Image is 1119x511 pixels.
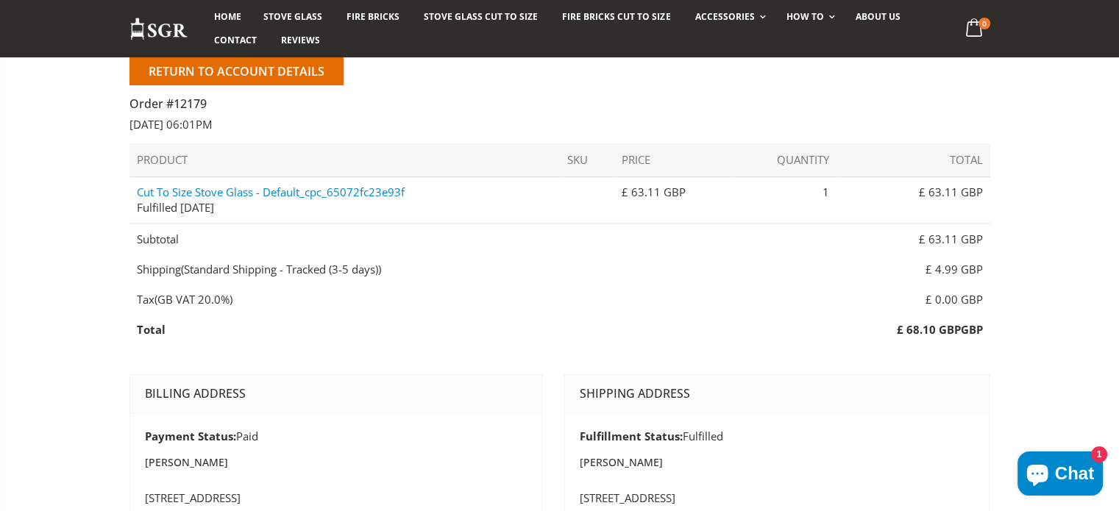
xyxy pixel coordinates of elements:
[695,10,754,23] span: Accessories
[734,143,836,176] th: Quantity
[129,96,990,112] h4: Order #12179
[560,143,614,176] th: SKU
[145,428,527,445] p: Paid
[926,292,983,307] span: £ 0.00 GBP
[145,456,527,470] h5: [PERSON_NAME]
[775,5,842,29] a: How To
[580,429,683,443] strong: Fulfillment Status:
[263,10,322,23] span: Stove Glass
[281,34,320,46] span: Reviews
[137,200,553,215] div: Fulfilled [DATE]
[734,176,836,224] td: 1
[621,185,685,199] span: £ 63.11 GBP
[214,10,241,23] span: Home
[129,285,836,315] td: (GB VAT 20.0%)
[129,224,836,254] td: Subtotal
[683,5,772,29] a: Accessories
[137,292,154,307] span: Tax
[959,15,990,43] a: 0
[137,185,405,199] a: Cut To Size Stove Glass - Default_cpc_65072fc23e93f
[137,262,181,276] span: Shipping
[614,143,733,176] th: Price
[836,143,990,176] th: Total
[129,116,990,133] p: [DATE] 06:01PM
[926,262,983,276] span: £ 4.99 GBP
[856,10,900,23] span: About us
[551,5,681,29] a: Fire Bricks Cut To Size
[565,375,989,414] h4: Shipping Address
[129,17,188,41] img: Stove Glass Replacement
[786,10,824,23] span: How To
[580,428,974,445] p: Fulfilled
[129,57,344,85] a: Return to Account Details
[270,29,331,52] a: Reviews
[145,429,236,443] strong: Payment Status:
[347,10,399,23] span: Fire Bricks
[252,5,333,29] a: Stove Glass
[845,5,912,29] a: About us
[214,34,257,46] span: Contact
[335,5,411,29] a: Fire Bricks
[1013,451,1107,499] inbox-online-store-chat: Shopify online store chat
[897,322,961,337] span: £ 68.10 GBP
[897,322,983,337] strong: GBP
[580,456,974,470] h5: [PERSON_NAME]
[129,143,561,176] th: Product
[919,185,983,199] span: £ 63.11 GBP
[978,18,990,29] span: 0
[424,10,538,23] span: Stove Glass Cut To Size
[203,5,252,29] a: Home
[137,322,166,337] strong: Total
[129,254,836,285] td: (Standard Shipping - Tracked (3-5 days))
[203,29,268,52] a: Contact
[130,375,542,414] h4: Billing Address
[919,232,983,246] span: £ 63.11 GBP
[562,10,670,23] span: Fire Bricks Cut To Size
[413,5,549,29] a: Stove Glass Cut To Size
